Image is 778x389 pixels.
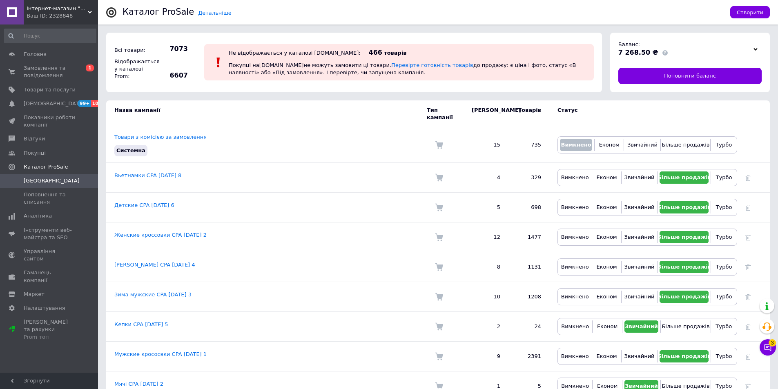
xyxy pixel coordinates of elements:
button: Звичайний [624,261,655,273]
a: Видалити [745,234,751,240]
span: [DEMOGRAPHIC_DATA] [24,100,84,107]
button: Турбо [713,231,735,243]
span: Економ [597,323,617,329]
button: Звичайний [624,291,655,303]
a: Зима мужские CPA [DATE] 3 [114,291,192,298]
span: Покупці [24,149,46,157]
a: Товари з комісією за замовлення [114,134,207,140]
td: 2 [464,312,508,342]
a: [PERSON_NAME] CPA [DATE] 4 [114,262,195,268]
button: Економ [594,171,619,184]
button: Більше продажів [663,320,708,333]
a: Мужские крососвки CPA [DATE] 1 [114,351,207,357]
button: Економ [594,350,619,362]
button: Більше продажів [660,261,709,273]
button: Економ [594,291,619,303]
span: Вимкнено [561,353,589,359]
span: Вимкнено [561,383,589,389]
span: Замовлення та повідомлення [24,64,76,79]
button: Звичайний [626,139,658,151]
div: Ваш ID: 2328848 [27,12,98,20]
span: Товари та послуги [24,86,76,93]
span: Звичайний [624,353,655,359]
span: Інструменти веб-майстра та SEO [24,227,76,241]
button: Вимкнено [560,139,592,151]
a: Видалити [745,353,751,359]
a: Видалити [745,383,751,389]
button: Звичайний [624,171,655,184]
span: Каталог ProSale [24,163,68,171]
button: Турбо [713,261,735,273]
span: Покупці на [DOMAIN_NAME] не можуть замовити ці товари. до продажу: є ціна і фото, статус «В наявн... [229,62,576,76]
span: Турбо [716,204,732,210]
a: Перевірте готовність товарів [391,62,473,68]
span: Звичайний [625,323,658,329]
span: Економ [599,142,620,148]
div: Всі товари: [112,44,157,56]
td: 12 [464,222,508,252]
td: 24 [508,312,549,342]
button: Створити [730,6,770,18]
button: Економ [597,139,622,151]
span: 466 [369,49,382,56]
td: 2391 [508,342,549,371]
span: 3 [769,339,776,346]
span: Економ [596,264,617,270]
span: Турбо [716,174,732,180]
a: Мячі CPA [DATE] 2 [114,381,163,387]
span: Більше продажів [662,142,709,148]
span: Системна [116,147,145,153]
a: Видалити [745,293,751,300]
img: Комісія за замовлення [435,203,443,211]
span: Більше продажів [662,323,709,329]
span: Гаманець компанії [24,269,76,284]
td: 1131 [508,252,549,282]
button: Турбо [713,350,735,362]
button: Більше продажів [660,350,709,362]
img: :exclamation: [212,56,225,69]
button: Турбо [713,139,735,151]
button: Вимкнено [560,171,590,184]
span: [GEOGRAPHIC_DATA] [24,177,80,184]
span: Звичайний [627,142,658,148]
img: Комісія за замовлення [435,322,443,331]
span: Турбо [716,353,732,359]
span: 6607 [159,71,188,80]
td: 735 [508,127,549,163]
span: Звичайний [624,204,655,210]
button: Більше продажів [660,291,709,303]
span: Вимкнено [561,234,589,240]
input: Пошук [4,29,96,43]
button: Економ [594,201,619,213]
img: Комісія за замовлення [435,263,443,271]
span: Вимкнено [561,142,591,148]
span: Баланс: [618,41,640,47]
td: 9 [464,342,508,371]
button: Чат з покупцем3 [760,339,776,356]
button: Турбо [713,171,735,184]
button: Вимкнено [560,350,590,362]
span: 10 [91,100,100,107]
span: Поповнити баланс [664,72,716,80]
button: Економ [594,231,619,243]
td: 329 [508,163,549,193]
span: Турбо [716,142,732,148]
span: Економ [596,293,617,300]
td: 15 [464,127,508,163]
span: 99+ [78,100,91,107]
span: Економ [596,204,617,210]
td: 698 [508,193,549,222]
button: Вимкнено [560,261,590,273]
td: 5 [464,193,508,222]
button: Турбо [713,291,735,303]
span: Турбо [716,323,732,329]
span: Турбо [716,264,732,270]
span: Турбо [716,293,732,300]
span: Створити [737,9,763,16]
span: Вимкнено [561,174,589,180]
span: Економ [597,383,617,389]
span: Звичайний [624,264,655,270]
button: Вимкнено [560,201,590,213]
span: Звичайний [625,383,658,389]
img: Комісія за замовлення [435,141,443,149]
